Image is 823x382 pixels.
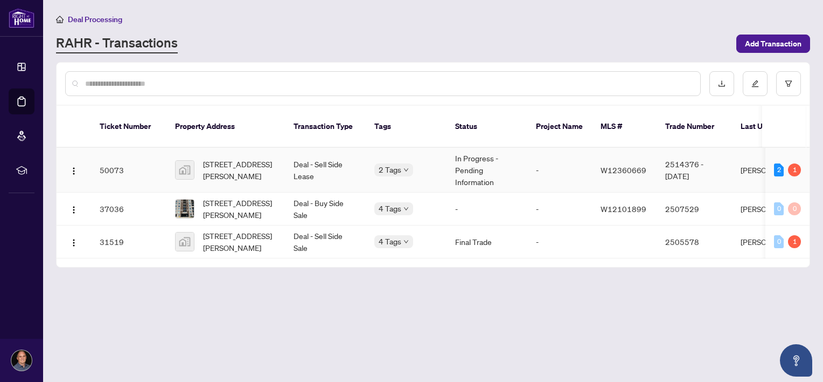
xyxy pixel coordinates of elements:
[732,226,813,258] td: [PERSON_NAME]
[745,35,801,52] span: Add Transaction
[657,226,732,258] td: 2505578
[527,226,592,258] td: -
[447,193,527,226] td: -
[285,148,366,193] td: Deal - Sell Side Lease
[65,233,82,250] button: Logo
[743,71,768,96] button: edit
[447,148,527,193] td: In Progress - Pending Information
[657,106,732,148] th: Trade Number
[65,161,82,179] button: Logo
[285,106,366,148] th: Transaction Type
[732,193,813,226] td: [PERSON_NAME]
[379,163,401,176] span: 2 Tags
[91,193,166,226] td: 37036
[774,202,784,215] div: 0
[285,193,366,226] td: Deal - Buy Side Sale
[527,106,592,148] th: Project Name
[68,15,122,24] span: Deal Processing
[774,235,784,248] div: 0
[780,344,812,377] button: Open asap
[379,202,401,215] span: 4 Tags
[751,80,759,87] span: edit
[203,197,276,221] span: [STREET_ADDRESS][PERSON_NAME]
[447,226,527,258] td: Final Trade
[718,80,726,87] span: download
[203,230,276,254] span: [STREET_ADDRESS][PERSON_NAME]
[176,200,194,218] img: thumbnail-img
[601,165,646,175] span: W12360669
[11,350,32,371] img: Profile Icon
[403,206,409,212] span: down
[788,202,801,215] div: 0
[774,163,784,176] div: 2
[9,8,34,28] img: logo
[166,106,285,148] th: Property Address
[91,226,166,258] td: 31519
[447,106,527,148] th: Status
[176,233,194,251] img: thumbnail-img
[527,193,592,226] td: -
[657,148,732,193] td: 2514376 - [DATE]
[592,106,657,148] th: MLS #
[403,239,409,244] span: down
[657,193,732,226] td: 2507529
[403,167,409,173] span: down
[788,163,801,176] div: 1
[56,34,178,53] a: RAHR - Transactions
[788,235,801,248] div: 1
[69,167,78,175] img: Logo
[732,106,813,148] th: Last Updated By
[69,238,78,247] img: Logo
[91,148,166,193] td: 50073
[285,226,366,258] td: Deal - Sell Side Sale
[176,161,194,179] img: thumbnail-img
[527,148,592,193] td: -
[203,158,276,182] span: [STREET_ADDRESS][PERSON_NAME]
[736,35,810,53] button: Add Transaction
[709,71,734,96] button: download
[56,16,64,23] span: home
[601,204,646,214] span: W12101899
[379,235,401,248] span: 4 Tags
[91,106,166,148] th: Ticket Number
[366,106,447,148] th: Tags
[69,206,78,214] img: Logo
[732,148,813,193] td: [PERSON_NAME]
[785,80,792,87] span: filter
[65,200,82,217] button: Logo
[776,71,801,96] button: filter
